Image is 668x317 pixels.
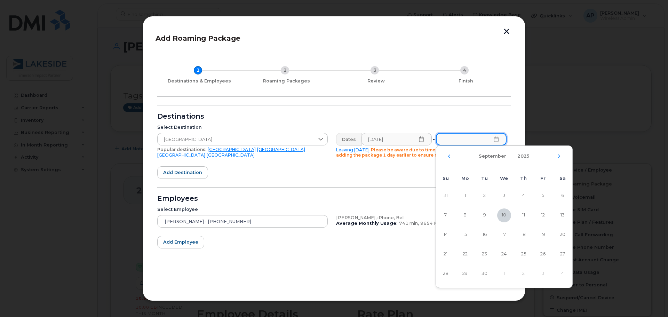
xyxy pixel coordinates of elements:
td: 1 [494,264,514,284]
td: 2 [475,186,494,206]
span: Add destination [163,169,202,176]
td: 9 [475,206,494,225]
td: 23 [475,245,494,264]
span: 19 [536,228,550,242]
span: 2 [478,189,492,203]
span: 1 [458,189,472,203]
span: 27 [556,247,570,261]
button: Add employee [157,236,204,248]
div: Select Destination [157,125,328,130]
span: 741 min, [399,221,419,226]
div: Roaming Packages [244,78,328,84]
span: 28 [439,267,453,281]
span: 6 [556,189,570,203]
span: 14 [439,228,453,242]
span: Sa [559,176,566,181]
td: 13 [553,206,572,225]
span: Fr [540,176,546,181]
span: 21 [439,247,453,261]
td: 20 [553,225,572,245]
div: 4 [460,66,469,74]
span: Mo [461,176,469,181]
a: [GEOGRAPHIC_DATA] [257,147,305,152]
td: 8 [455,206,475,225]
td: 31 [436,186,455,206]
span: 24 [497,247,511,261]
span: 8 [458,208,472,222]
span: 17 [497,228,511,242]
td: 30 [475,264,494,284]
div: 3 [371,66,379,74]
button: Next Month [557,154,561,158]
td: 11 [514,206,533,225]
div: Destinations [157,114,511,119]
div: [PERSON_NAME], iPhone, Bell [336,215,507,221]
span: 20 [556,228,570,242]
td: 16 [475,225,494,245]
span: Tu [481,176,488,181]
span: 23 [478,247,492,261]
td: 28 [436,264,455,284]
span: Philippines [158,133,314,146]
span: 5 [536,189,550,203]
span: 26 [536,247,550,261]
span: 18 [517,228,531,242]
span: 3 [497,189,511,203]
span: 9 [478,208,492,222]
button: Add destination [157,166,208,179]
td: 10 [494,206,514,225]
span: 7 [439,208,453,222]
span: We [500,176,508,181]
span: 25 [517,247,531,261]
td: 17 [494,225,514,245]
span: 13 [556,208,570,222]
div: Choose Date [436,145,573,288]
td: 7 [436,206,455,225]
a: [GEOGRAPHIC_DATA] [207,152,255,158]
td: 15 [455,225,475,245]
td: 12 [533,206,553,225]
b: Average Monthly Usage: [336,221,398,226]
input: Please fill out this field [436,133,507,145]
td: 4 [553,264,572,284]
a: Leaving [DATE] [336,147,369,152]
span: Add Roaming Package [156,34,240,42]
div: Select Employee [157,207,328,212]
td: 26 [533,245,553,264]
td: 5 [533,186,553,206]
td: 6 [553,186,572,206]
span: 29 [458,267,472,281]
div: Review [334,78,418,84]
span: 16 [478,228,492,242]
span: 11 [517,208,531,222]
td: 1 [455,186,475,206]
span: Popular destinations: [157,147,206,152]
span: 10 [497,208,511,222]
td: 29 [455,264,475,284]
div: Employees [157,196,511,201]
td: 25 [514,245,533,264]
span: 12 [536,208,550,222]
span: Su [443,176,449,181]
span: Please be aware due to time differences we recommend adding the package 1 day earlier to ensure n... [336,147,499,158]
td: 2 [514,264,533,284]
span: 9654 MB, [420,221,443,226]
td: 24 [494,245,514,264]
td: 3 [533,264,553,284]
input: Please fill out this field [361,133,432,145]
input: Search device [157,215,328,228]
span: 22 [458,247,472,261]
td: 27 [553,245,572,264]
span: 30 [478,267,492,281]
span: 4 [517,189,531,203]
div: Finish [424,78,508,84]
button: Choose Month [475,150,510,163]
td: 4 [514,186,533,206]
td: 3 [494,186,514,206]
span: Th [520,176,527,181]
button: Previous Month [447,154,451,158]
button: Choose Year [513,150,533,163]
td: 19 [533,225,553,245]
div: 2 [281,66,289,74]
a: [GEOGRAPHIC_DATA] [157,152,205,158]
